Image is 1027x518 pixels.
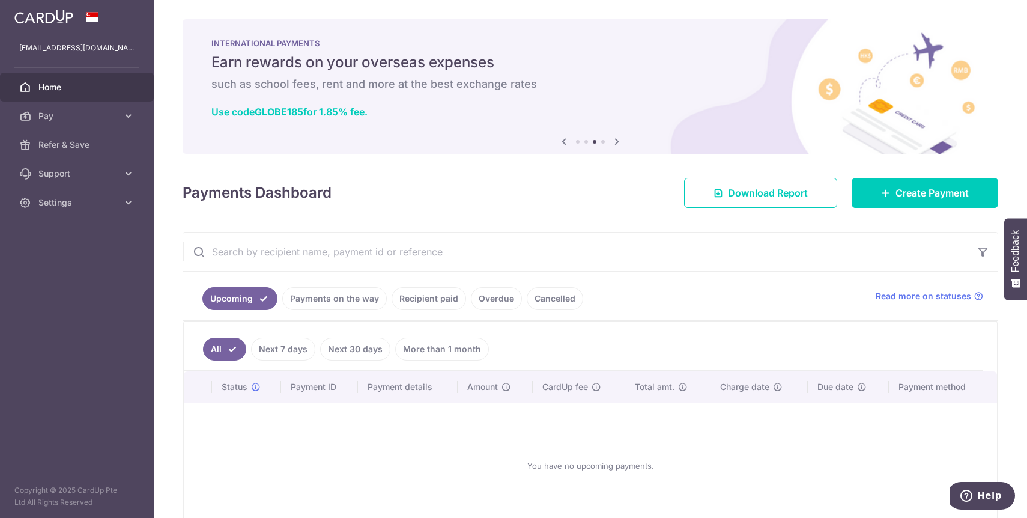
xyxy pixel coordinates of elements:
span: Amount [467,381,498,393]
span: Support [38,168,118,180]
span: Download Report [728,186,808,200]
a: Read more on statuses [876,290,983,302]
span: Create Payment [895,186,969,200]
span: Charge date [720,381,769,393]
a: Download Report [684,178,837,208]
span: Pay [38,110,118,122]
span: CardUp fee [542,381,588,393]
a: Next 30 days [320,338,390,361]
h4: Payments Dashboard [183,182,332,204]
span: Read more on statuses [876,290,971,302]
span: Home [38,81,118,93]
a: Payments on the way [282,287,387,310]
th: Payment details [358,371,458,403]
b: GLOBE185 [255,106,303,118]
p: INTERNATIONAL PAYMENTS [211,38,969,48]
a: Overdue [471,287,522,310]
a: All [203,338,246,361]
th: Payment method [889,371,997,403]
span: Refer & Save [38,139,118,151]
a: Recipient paid [392,287,466,310]
p: [EMAIL_ADDRESS][DOMAIN_NAME] [19,42,135,54]
h6: such as school fees, rent and more at the best exchange rates [211,77,969,91]
a: Cancelled [527,287,583,310]
iframe: Opens a widget where you can find more information [950,482,1015,512]
span: Settings [38,197,118,209]
a: Next 7 days [251,338,315,361]
a: More than 1 month [395,338,489,361]
span: Due date [817,381,853,393]
span: Feedback [1010,230,1021,272]
img: CardUp [14,10,73,24]
a: Upcoming [202,287,277,310]
span: Status [222,381,247,393]
th: Payment ID [281,371,358,403]
a: Create Payment [852,178,998,208]
a: Use codeGLOBE185for 1.85% fee. [211,106,368,118]
span: Total amt. [635,381,674,393]
img: International Payment Banner [183,19,998,154]
input: Search by recipient name, payment id or reference [183,233,969,271]
button: Feedback - Show survey [1004,218,1027,300]
h5: Earn rewards on your overseas expenses [211,53,969,72]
